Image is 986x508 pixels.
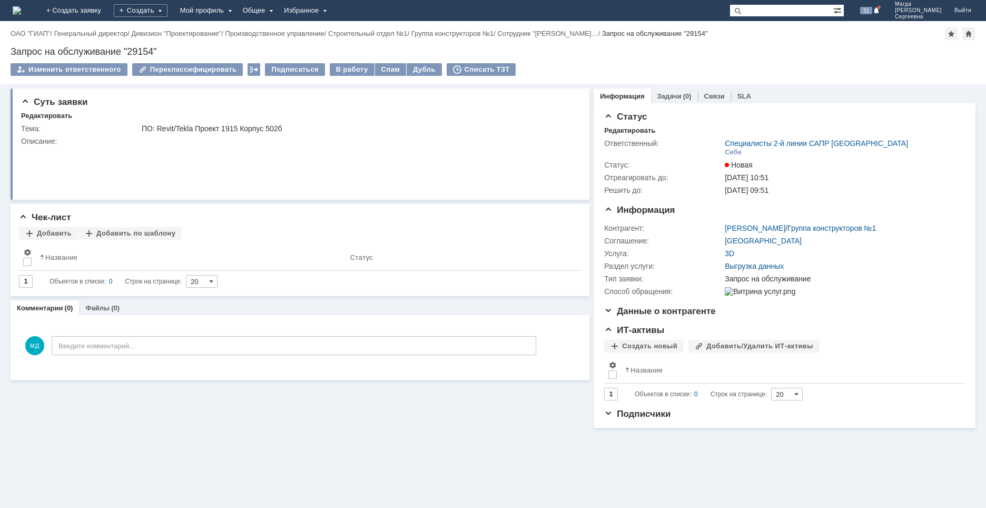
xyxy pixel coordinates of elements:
div: / [411,30,497,37]
div: Решить до: [604,186,723,194]
div: Название [45,253,77,261]
div: Добавить в избранное [945,27,958,40]
div: / [225,30,329,37]
a: 3D [725,249,734,258]
span: Настройки [608,361,617,369]
a: Строительный отдел №1 [328,30,408,37]
span: Объектов в списке: [50,278,106,285]
div: / [497,30,602,37]
a: Сотрудник "[PERSON_NAME]… [497,30,598,37]
div: (0) [111,304,120,312]
th: Статус [346,244,573,271]
a: Перейти на домашнюю страницу [13,6,21,15]
div: 0 [109,275,113,288]
span: Расширенный поиск [833,5,844,15]
div: / [725,224,876,232]
div: Соглашение: [604,237,723,245]
span: Статус [604,112,647,122]
span: Магда [895,1,942,7]
div: (0) [683,92,692,100]
div: Название [630,366,663,374]
div: Запрос на обслуживание "29154" [11,46,975,57]
span: [DATE] 09:51 [725,186,768,194]
a: Производственное управление [225,30,324,37]
div: Редактировать [604,126,655,135]
a: Группа конструкторов №1 [787,224,876,232]
a: SLA [737,92,751,100]
a: Связи [704,92,725,100]
span: Сергеевна [895,14,942,20]
i: Строк на странице: [635,388,767,400]
a: Специалисты 2-й линии САПР [GEOGRAPHIC_DATA] [725,139,908,148]
div: Запрос на обслуживание [725,275,959,283]
span: Настройки [23,248,32,257]
div: Услуга: [604,249,723,258]
span: Данные о контрагенте [604,306,716,316]
div: Себе [725,148,742,157]
a: Группа конструкторов №1 [411,30,494,37]
div: Ответственный: [604,139,723,148]
div: Контрагент: [604,224,723,232]
img: Витрина услуг.png [725,287,795,296]
div: Сделать домашней страницей [962,27,975,40]
span: ИТ-активы [604,325,664,335]
div: ПО: Revit/Tekla Проект 1915 Корпус 502б [142,124,574,133]
div: / [131,30,225,37]
div: Описание: [21,137,576,145]
div: Отреагировать до: [604,173,723,182]
div: Тема: [21,124,140,133]
i: Строк на странице: [50,275,182,288]
span: [PERSON_NAME] [895,7,942,14]
div: / [11,30,54,37]
span: [DATE] 10:51 [725,173,768,182]
div: Тип заявки: [604,275,723,283]
a: Генеральный директор [54,30,127,37]
div: Запрос на обслуживание "29154" [602,30,708,37]
span: Новая [725,161,753,169]
div: 0 [694,388,698,400]
div: Редактировать [21,112,72,120]
span: 31 [860,7,872,14]
div: Создать [114,4,167,17]
div: Способ обращения: [604,287,723,296]
span: Информация [604,205,675,215]
a: Выгрузка данных [725,262,784,270]
span: Подписчики [604,409,671,419]
div: Работа с массовостью [248,63,260,76]
div: / [328,30,411,37]
div: Статус: [604,161,723,169]
span: Объектов в списке: [635,390,691,398]
th: Название [36,244,346,271]
a: Комментарии [17,304,63,312]
div: (0) [65,304,73,312]
div: Раздел услуги: [604,262,723,270]
a: Задачи [657,92,682,100]
div: Статус [350,253,373,261]
div: / [54,30,132,37]
span: Суть заявки [21,97,87,107]
img: logo [13,6,21,15]
a: ОАО "ГИАП" [11,30,50,37]
a: Информация [600,92,644,100]
span: МД [25,336,44,355]
a: [GEOGRAPHIC_DATA] [725,237,802,245]
span: Чек-лист [19,212,71,222]
a: Дивизион "Проектирование" [131,30,221,37]
a: [PERSON_NAME] [725,224,785,232]
th: Название [621,357,957,384]
a: Файлы [85,304,110,312]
